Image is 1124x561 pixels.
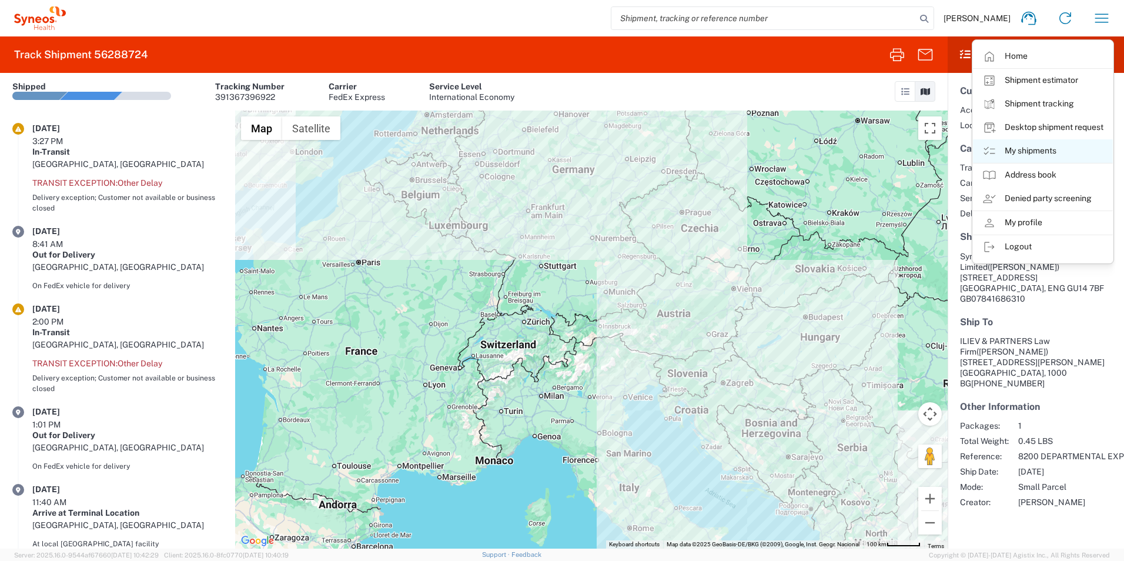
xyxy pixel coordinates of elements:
[918,445,942,468] button: Drag Pegman onto the map to open Street View
[973,163,1113,187] a: Address book
[215,92,285,102] div: 391367396922
[944,13,1011,24] span: [PERSON_NAME]
[329,92,385,102] div: FedEx Express
[960,85,1112,96] h5: Customer Information
[960,252,1028,272] span: Syneos Health UK Limited
[32,497,91,507] div: 11:40 AM
[960,316,1112,328] h5: Ship To
[238,533,277,549] img: Google
[960,482,1009,492] span: Mode:
[988,262,1059,272] span: ([PERSON_NAME])
[867,541,887,547] span: 100 km
[32,507,223,518] div: Arrive at Terminal Location
[32,484,91,495] div: [DATE]
[111,552,159,559] span: [DATE] 10:42:29
[918,402,942,426] button: Map camera controls
[960,193,1012,203] span: Service Level:
[32,136,91,146] div: 3:27 PM
[32,146,223,157] div: In-Transit
[960,336,1105,367] span: ILIEV & PARTNERS Law Firm [STREET_ADDRESS][PERSON_NAME]
[282,116,340,140] button: Show satellite imagery
[32,419,91,430] div: 1:01 PM
[973,69,1113,92] a: Shipment estimator
[32,327,223,338] div: In-Transit
[482,551,511,558] a: Support
[918,511,942,535] button: Zoom out
[960,466,1009,477] span: Ship Date:
[960,231,1112,242] h5: Ship From
[960,420,1009,431] span: Packages:
[611,7,916,29] input: Shipment, tracking or reference number
[32,373,223,394] div: Delivery exception; Customer not available or business closed
[32,159,223,169] div: [GEOGRAPHIC_DATA], [GEOGRAPHIC_DATA]
[241,116,282,140] button: Show street map
[32,178,118,188] span: Transit exception:
[960,497,1009,507] span: Creator:
[32,359,118,368] span: Transit exception:
[973,45,1113,68] a: Home
[918,487,942,510] button: Zoom in
[929,550,1110,560] span: Copyright © [DATE]-[DATE] Agistix Inc., All Rights Reserved
[32,226,91,236] div: [DATE]
[32,316,91,327] div: 2:00 PM
[960,251,1112,304] address: [GEOGRAPHIC_DATA], ENG GU14 7BF GB
[928,543,944,549] a: Terms
[12,81,46,92] div: Shipped
[32,461,223,472] div: On FedEx vehicle for delivery
[215,81,285,92] div: Tracking Number
[960,162,1012,173] span: Tracking No:
[32,303,91,314] div: [DATE]
[238,533,277,549] a: Open this area in Google Maps (opens a new window)
[118,178,162,188] span: Other Delay
[429,81,514,92] div: Service Level
[32,539,223,549] div: At local [GEOGRAPHIC_DATA] facility
[971,294,1025,303] span: 07841686310
[32,430,223,440] div: Out for Delivery
[960,451,1009,462] span: Reference:
[973,211,1113,235] a: My profile
[329,81,385,92] div: Carrier
[32,249,223,260] div: Out for Delivery
[14,552,159,559] span: Server: 2025.16.0-9544af67660
[973,139,1113,163] a: My shipments
[32,123,91,133] div: [DATE]
[511,551,541,558] a: Feedback
[960,436,1009,446] span: Total Weight:
[32,339,223,350] div: [GEOGRAPHIC_DATA], [GEOGRAPHIC_DATA]
[973,116,1113,139] a: Desktop shipment request
[863,540,924,549] button: Map Scale: 100 km per 54 pixels
[960,178,1012,188] span: Carrier Name:
[32,192,223,213] div: Delivery exception; Customer not available or business closed
[14,48,148,62] h2: Track Shipment 56288724
[960,336,1112,389] address: [GEOGRAPHIC_DATA], 1000 BG
[118,359,162,368] span: Other Delay
[32,262,223,272] div: [GEOGRAPHIC_DATA], [GEOGRAPHIC_DATA]
[243,552,289,559] span: [DATE] 10:40:19
[960,143,1112,154] h5: Carrier Information
[32,442,223,453] div: [GEOGRAPHIC_DATA], [GEOGRAPHIC_DATA]
[973,92,1113,116] a: Shipment tracking
[960,208,1012,219] span: Delivery Date:
[960,401,1112,412] h5: Other Information
[609,540,660,549] button: Keyboard shortcuts
[32,406,91,417] div: [DATE]
[918,116,942,140] button: Toggle fullscreen view
[960,273,1038,282] span: [STREET_ADDRESS]
[960,120,995,131] span: Location:
[973,187,1113,211] a: Denied party screening
[667,541,859,547] span: Map data ©2025 GeoBasis-DE/BKG (©2009), Google, Inst. Geogr. Nacional
[429,92,514,102] div: International Economy
[973,235,1113,259] a: Logout
[32,239,91,249] div: 8:41 AM
[971,379,1045,388] span: [PHONE_NUMBER]
[32,520,223,530] div: [GEOGRAPHIC_DATA], [GEOGRAPHIC_DATA]
[164,552,289,559] span: Client: 2025.16.0-8fc0770
[948,36,1124,73] header: Shipment Overview
[976,347,1048,356] span: ([PERSON_NAME])
[32,280,223,291] div: On FedEx vehicle for delivery
[960,105,995,115] span: Account:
